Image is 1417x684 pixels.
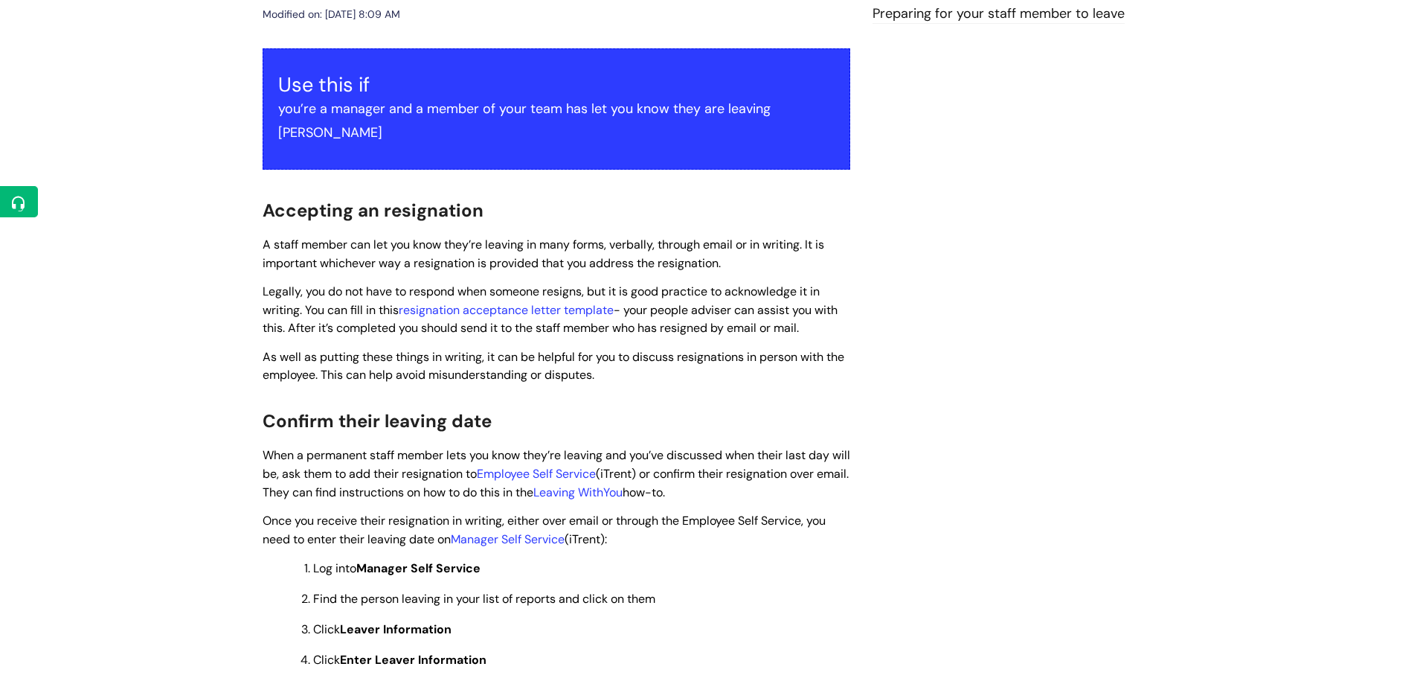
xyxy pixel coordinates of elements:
span: Once you receive their resignation in writing, either over email or through the Employee Self Ser... [263,513,826,547]
span: Find the person leaving in your list of reports and click on them [313,591,655,607]
span: Click [313,652,486,668]
a: Preparing for your staff member to leave [873,4,1125,24]
a: resignation acceptance letter template [399,302,614,318]
span: Click [313,621,452,637]
span: A staff member can let you know they’re leaving in many forms, verbally, through email or in writ... [263,237,824,271]
h3: Use this if [278,73,835,97]
span: Legally, you do not have to respond when someone resigns, but it is good practice to acknowledge ... [263,284,838,336]
strong: Leaver Information [340,621,452,637]
p: you’re a manager and a member of your team has let you know they are leaving [PERSON_NAME] [278,97,835,145]
a: Leaving WithYou [533,485,623,500]
strong: Enter Leaver Information [340,652,486,668]
strong: Manager Self Service [356,560,481,576]
span: As well as putting these things in writing, it can be helpful for you to discuss resignations in ... [263,349,844,383]
span: Accepting an resignation [263,199,483,222]
a: Manager Self Service [451,531,565,547]
span: Confirm their leaving date [263,409,492,432]
div: Modified on: [DATE] 8:09 AM [263,5,400,24]
span: Log into [313,560,481,576]
span: When a permanent staff member lets you know they’re leaving and you’ve discussed when their last ... [263,447,850,500]
a: Employee Self Service [477,466,596,482]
